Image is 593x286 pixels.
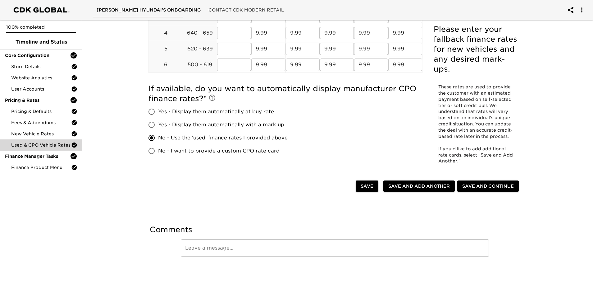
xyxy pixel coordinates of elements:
[11,142,71,148] span: Used & CPO Vehicle Rates
[183,45,217,53] p: 620 - 639
[11,131,71,137] span: New Vehicle Rates
[563,2,578,17] button: account of current user
[183,29,217,37] p: 640 - 659
[149,29,183,37] p: 4
[361,182,373,190] span: Save
[148,84,422,104] h5: If available, do you want to automatically display manufacturer CPO finance rates?
[158,147,280,155] span: No - I want to provide a custom CPO rate card
[5,38,77,46] span: Timeline and Status
[462,182,514,190] span: Save and Continue
[11,164,71,171] span: Finance Product Menu
[6,24,76,30] p: 100% completed
[208,6,284,14] span: Contact CDK Modern Retail
[356,181,378,192] button: Save
[11,63,71,70] span: Store Details
[150,225,520,235] h5: Comments
[11,86,71,92] span: User Accounts
[383,181,455,192] button: Save and Add Another
[438,84,513,139] span: These rates are used to provide the customer with an estimated payment based on self-selected tie...
[158,108,274,115] span: Yes - Display them automatically at buy rate
[11,120,71,126] span: Fees & Addendums
[11,75,71,81] span: Website Analytics
[158,121,284,129] span: Yes - Display them automatically with a mark up
[149,45,183,53] p: 5
[149,61,183,68] p: 6
[5,52,70,59] span: Core Configuration
[183,61,217,68] p: 500 - 619
[11,108,71,115] span: Pricing & Defaults
[438,146,514,163] span: If you’d like to add additional rate cards, select “Save and Add Another."
[5,97,70,103] span: Pricing & Rates
[97,6,201,14] span: [PERSON_NAME] Hyundai's Onboarding
[574,2,589,17] button: account of current user
[434,24,518,74] h5: Please enter your fallback finance rates for new vehicles and any desired mark-ups.
[5,153,70,159] span: Finance Manager Tasks
[388,182,450,190] span: Save and Add Another
[158,134,288,142] span: No - Use the 'used' finance rates I provided above
[457,181,519,192] button: Save and Continue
